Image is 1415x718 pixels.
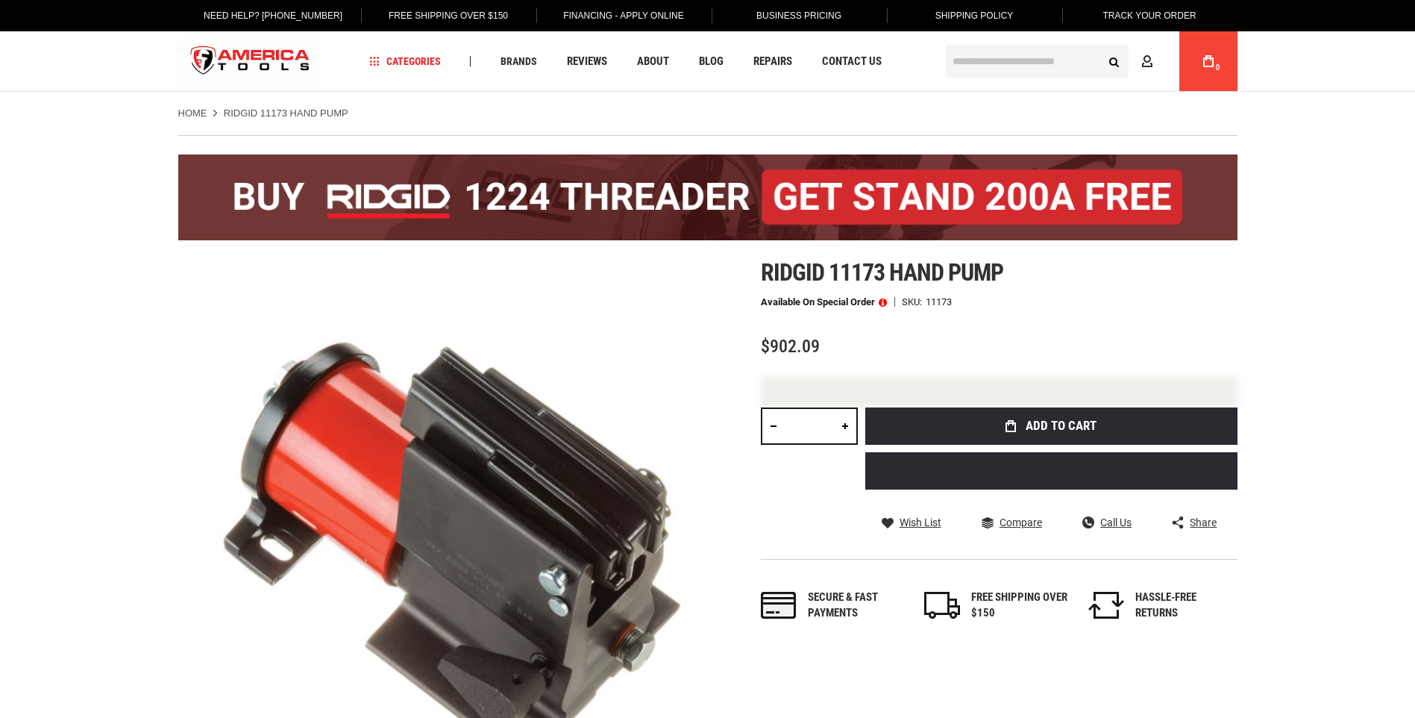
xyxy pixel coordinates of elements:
[494,51,544,72] a: Brands
[865,408,1237,445] button: Add to Cart
[363,51,448,72] a: Categories
[178,154,1237,240] img: BOGO: Buy the RIDGID® 1224 Threader (26092), get the 92467 200A Stand FREE!
[924,592,960,619] img: shipping
[761,592,797,619] img: payments
[761,258,1004,287] span: Ridgid 11173 hand pump
[747,51,799,72] a: Repairs
[567,56,607,67] span: Reviews
[982,516,1042,529] a: Compare
[560,51,614,72] a: Reviews
[815,51,888,72] a: Contact Us
[1194,31,1223,91] a: 0
[178,34,323,90] a: store logo
[1088,592,1124,619] img: returns
[971,590,1068,622] div: FREE SHIPPING OVER $150
[1026,419,1096,432] span: Add to Cart
[761,336,820,357] span: $902.09
[753,56,792,67] span: Repairs
[882,516,941,529] a: Wish List
[808,590,905,622] div: Secure & fast payments
[1216,63,1220,72] span: 0
[935,10,1014,21] span: Shipping Policy
[822,56,882,67] span: Contact Us
[501,56,537,66] span: Brands
[900,517,941,528] span: Wish List
[1135,590,1232,622] div: HASSLE-FREE RETURNS
[224,107,348,119] strong: RIDGID 11173 HAND PUMP
[761,297,887,308] p: Available on Special Order
[178,107,207,120] a: Home
[902,297,926,307] strong: SKU
[1100,517,1132,528] span: Call Us
[630,51,676,72] a: About
[1000,517,1042,528] span: Compare
[369,56,441,66] span: Categories
[1082,516,1132,529] a: Call Us
[178,34,323,90] img: America Tools
[637,56,669,67] span: About
[1190,517,1217,528] span: Share
[926,297,952,307] div: 11173
[699,56,724,67] span: Blog
[1100,47,1129,75] button: Search
[692,51,730,72] a: Blog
